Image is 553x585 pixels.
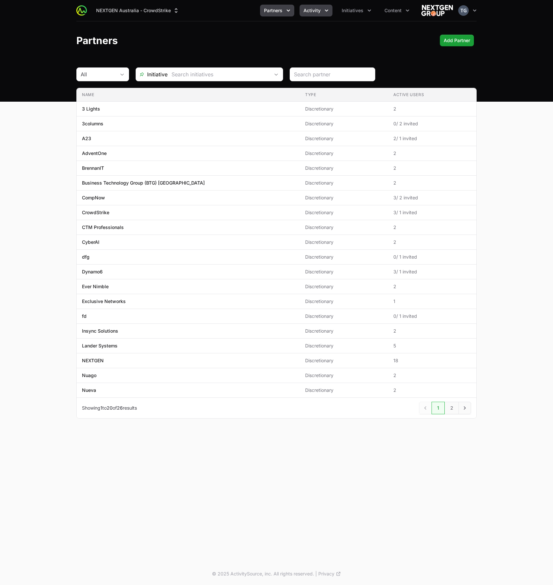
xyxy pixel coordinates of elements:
span: Discretionary [305,209,383,216]
span: 2 [393,328,471,334]
span: 20 [107,405,113,411]
p: BrennanIT [82,165,104,171]
p: dfg [82,254,90,260]
input: Search partner [294,70,371,78]
span: 18 [393,357,471,364]
span: 2 [393,372,471,379]
span: Discretionary [305,194,383,201]
p: CTM Professionals [82,224,124,231]
th: Type [300,88,388,102]
span: 2 [393,239,471,245]
img: NEXTGEN Australia [421,4,453,17]
div: Initiatives menu [338,5,375,16]
button: Partners [260,5,294,16]
div: Main navigation [87,5,413,16]
span: 3 / 1 invited [393,268,471,275]
span: Partners [264,7,282,14]
th: Name [77,88,300,102]
span: Discretionary [305,372,383,379]
p: Ever Nimble [82,283,109,290]
p: Showing to of results [82,405,137,411]
img: Timothy Greig [458,5,469,16]
span: 0 / 1 invited [393,313,471,319]
a: 2 [445,402,459,414]
div: Activity menu [300,5,332,16]
button: Initiatives [338,5,375,16]
span: Discretionary [305,328,383,334]
p: Nuago [82,372,96,379]
button: Add Partner [440,35,474,46]
span: 2 [393,106,471,112]
span: 2 [393,180,471,186]
span: Discretionary [305,283,383,290]
div: Partners menu [260,5,294,16]
p: Business Technology Group (BTG) [GEOGRAPHIC_DATA] [82,180,205,186]
p: CrowdStrike [82,209,109,216]
span: 2 [393,150,471,157]
button: Activity [300,5,332,16]
p: fd [82,313,87,319]
p: A23 [82,135,91,142]
a: Next [459,402,471,414]
span: Discretionary [305,298,383,305]
span: 1 [393,298,471,305]
span: Discretionary [305,120,383,127]
span: 0 / 1 invited [393,254,471,260]
h1: Partners [76,35,118,46]
span: 3 / 2 invited [393,194,471,201]
span: 1 [100,405,102,411]
span: 3 / 1 invited [393,209,471,216]
p: Nueva [82,387,96,394]
span: Discretionary [305,343,383,349]
p: Insync Solutions [82,328,118,334]
div: All [81,70,116,78]
span: Discretionary [305,180,383,186]
span: 0 / 2 invited [393,120,471,127]
div: Open [270,68,283,81]
span: Discretionary [305,239,383,245]
span: Discretionary [305,357,383,364]
div: Supplier switch menu [92,5,183,16]
span: 26 [117,405,123,411]
span: Discretionary [305,165,383,171]
span: Add Partner [444,37,470,44]
th: Active Users [388,88,476,102]
span: Initiatives [342,7,363,14]
input: Search initiatives [168,68,270,81]
span: 2 / 1 invited [393,135,471,142]
div: Primary actions [440,35,474,46]
p: Dynamo6 [82,268,103,275]
p: 3 Lights [82,106,100,112]
img: ActivitySource [76,5,87,16]
div: Content menu [381,5,413,16]
span: Initiative [136,70,168,78]
span: 5 [393,343,471,349]
p: NEXTGEN [82,357,104,364]
p: Exclusive Networks [82,298,126,305]
span: Discretionary [305,106,383,112]
span: Activity [303,7,321,14]
p: © 2025 ActivitySource, inc. All rights reserved. [212,571,314,577]
span: Content [384,7,402,14]
p: CompNow [82,194,105,201]
span: Discretionary [305,224,383,231]
span: Discretionary [305,313,383,319]
span: 2 [393,165,471,171]
span: 2 [393,283,471,290]
span: Discretionary [305,135,383,142]
span: Discretionary [305,268,383,275]
button: Content [381,5,413,16]
button: All [77,68,129,81]
p: CyberAI [82,239,99,245]
p: 3columns [82,120,103,127]
p: Lander Systems [82,343,118,349]
span: | [315,571,317,577]
a: Privacy [318,571,341,577]
button: NEXTGEN Australia - CrowdStrike [92,5,183,16]
a: 1 [432,402,445,414]
span: Discretionary [305,387,383,394]
span: Discretionary [305,254,383,260]
p: AdventOne [82,150,107,157]
span: Discretionary [305,150,383,157]
span: 2 [393,387,471,394]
